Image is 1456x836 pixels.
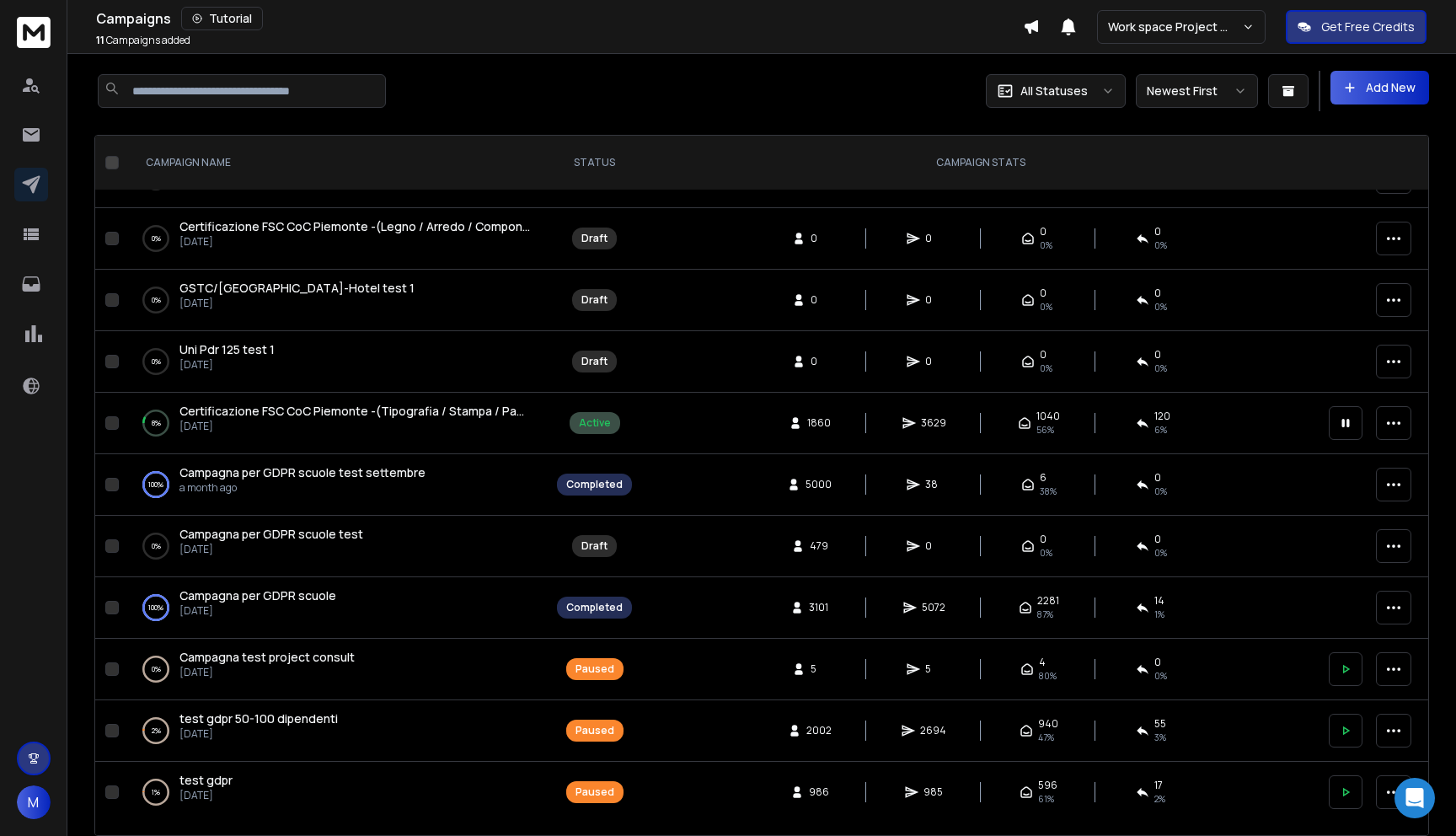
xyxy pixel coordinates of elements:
p: [DATE] [179,666,355,679]
span: test gdpr 50-100 dipendenti [179,710,338,726]
p: [DATE] [179,297,415,310]
span: 47 % [1038,731,1054,744]
span: 0% [1040,362,1052,375]
span: 55 [1154,717,1166,731]
span: 0 % [1154,669,1167,683]
span: 1040 [1036,410,1060,423]
p: 1 % [152,784,160,801]
p: 8 % [152,415,161,431]
span: 0% [1040,546,1052,560]
a: Uni Pdr 125 test 1 [179,341,275,358]
button: Get Free Credits [1286,10,1427,44]
p: 0 % [152,661,161,678]
div: Open Intercom Messenger [1394,778,1435,818]
a: Campagna per GDPR scuole test [179,526,363,543]
p: 2 % [152,722,161,739]
span: 0 [1040,348,1046,362]
span: 0 [925,293,942,307]
p: [DATE] [179,420,530,433]
th: STATUS [547,136,642,190]
td: 0%Campagna test project consult[DATE] [126,639,547,700]
span: 6 [1040,471,1046,485]
p: All Statuses [1020,83,1088,99]
a: GSTC/[GEOGRAPHIC_DATA]-Hotel test 1 [179,280,415,297]
button: Tutorial [181,7,263,30]
span: 120 [1154,410,1170,423]
p: 100 % [148,476,163,493]
span: 0 [811,355,827,368]
span: 0 [1040,533,1046,546]
span: 940 [1038,717,1058,731]
span: 2002 [806,724,832,737]
td: 0%Campagna per GDPR scuole test[DATE] [126,516,547,577]
span: 0 [1154,471,1161,485]
td: 0%Certificazione FSC CoC Piemonte -(Legno / Arredo / Componentistica in legno) Test 1[DATE] [126,208,547,270]
a: Campagna test project consult [179,649,355,666]
p: [DATE] [179,789,233,802]
a: Campagna per GDPR scuole [179,587,336,604]
span: 0 [1040,287,1046,300]
span: test gdpr [179,772,233,788]
span: 5072 [922,601,945,614]
p: Work space Project Consulting [1108,19,1242,35]
td: 100%Campagna per GDPR scuole test settembrea month ago [126,454,547,516]
div: Paused [575,724,614,737]
td: 0%GSTC/[GEOGRAPHIC_DATA]-Hotel test 1[DATE] [126,270,547,331]
span: 2 % [1154,792,1165,806]
span: 596 [1038,779,1057,792]
p: 0 % [152,230,161,247]
span: Certificazione FSC CoC Piemonte -(Tipografia / Stampa / Packaging / Carta) Test 1 [179,403,644,419]
span: Uni Pdr 125 test 1 [179,341,275,357]
td: 1%test gdpr[DATE] [126,762,547,823]
div: Draft [581,232,608,245]
span: 0 [1154,533,1161,546]
div: Completed [566,478,623,491]
div: Paused [575,662,614,676]
span: 3 % [1154,731,1166,744]
span: 80 % [1039,669,1057,683]
span: 2694 [920,724,946,737]
span: 87 % [1037,608,1053,621]
button: M [17,785,51,819]
span: Campagna per GDPR scuole test settembre [179,464,426,480]
span: 0% [1154,362,1167,375]
button: Add New [1330,71,1429,104]
span: 5000 [806,478,832,491]
span: 0% [1154,546,1167,560]
span: 14 [1154,594,1164,608]
p: Campaigns added [96,34,190,47]
span: 0% [1040,300,1052,313]
p: [DATE] [179,543,363,556]
span: 6 % [1154,423,1167,437]
button: Newest First [1136,74,1258,108]
p: [DATE] [179,358,275,372]
span: 38 % [1040,485,1057,498]
span: 0% [1154,300,1167,313]
span: Certificazione FSC CoC Piemonte -(Legno / Arredo / Componentistica in legno) Test 1 [179,218,660,234]
a: Certificazione FSC CoC Piemonte -(Tipografia / Stampa / Packaging / Carta) Test 1 [179,403,530,420]
span: 38 [925,478,942,491]
span: 0 [1154,656,1161,669]
p: [DATE] [179,727,338,741]
p: [DATE] [179,604,336,618]
span: 0 [1154,348,1161,362]
span: 5 [925,662,942,676]
td: 8%Certificazione FSC CoC Piemonte -(Tipografia / Stampa / Packaging / Carta) Test 1[DATE] [126,393,547,454]
span: 4 [1039,656,1046,669]
div: Draft [581,293,608,307]
span: 479 [810,539,828,553]
td: 100%Campagna per GDPR scuole[DATE] [126,577,547,639]
td: 0%Uni Pdr 125 test 1[DATE] [126,331,547,393]
a: Certificazione FSC CoC Piemonte -(Legno / Arredo / Componentistica in legno) Test 1 [179,218,530,235]
a: test gdpr [179,772,233,789]
span: 2281 [1037,594,1059,608]
span: 0% [1154,238,1167,252]
p: [DATE] [179,235,530,249]
span: 17 [1154,779,1163,792]
span: 3101 [809,601,828,614]
div: Active [579,416,611,430]
th: CAMPAIGN STATS [642,136,1319,190]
